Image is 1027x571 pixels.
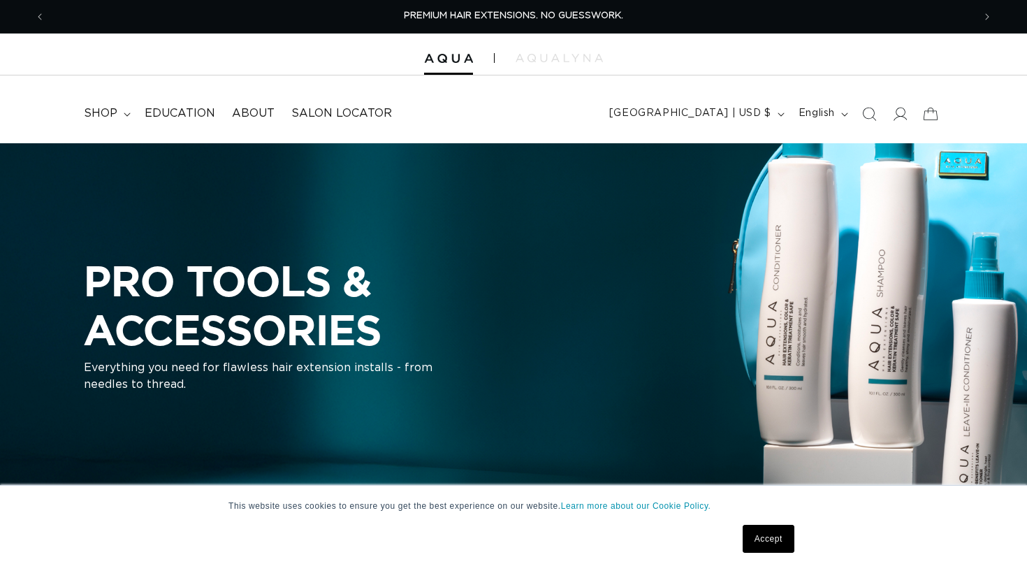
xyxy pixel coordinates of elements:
span: shop [84,106,117,121]
p: This website uses cookies to ensure you get the best experience on our website. [228,500,799,512]
p: Everything you need for flawless hair extension installs - from needles to thread. [84,360,433,393]
span: PREMIUM HAIR EXTENSIONS. NO GUESSWORK. [404,11,623,20]
a: Learn more about our Cookie Policy. [561,501,711,511]
summary: Search [854,99,884,129]
summary: shop [75,98,136,129]
a: Accept [743,525,794,553]
h2: PRO TOOLS & ACCESSORIES [84,256,615,354]
img: Aqua Hair Extensions [424,54,473,64]
a: About [224,98,283,129]
span: English [799,106,835,121]
span: About [232,106,275,121]
button: Previous announcement [24,3,55,30]
span: Salon Locator [291,106,392,121]
a: Salon Locator [283,98,400,129]
button: [GEOGRAPHIC_DATA] | USD $ [601,101,790,127]
span: [GEOGRAPHIC_DATA] | USD $ [609,106,771,121]
button: Next announcement [972,3,1003,30]
button: English [790,101,854,127]
a: Education [136,98,224,129]
span: Education [145,106,215,121]
img: aqualyna.com [516,54,603,62]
